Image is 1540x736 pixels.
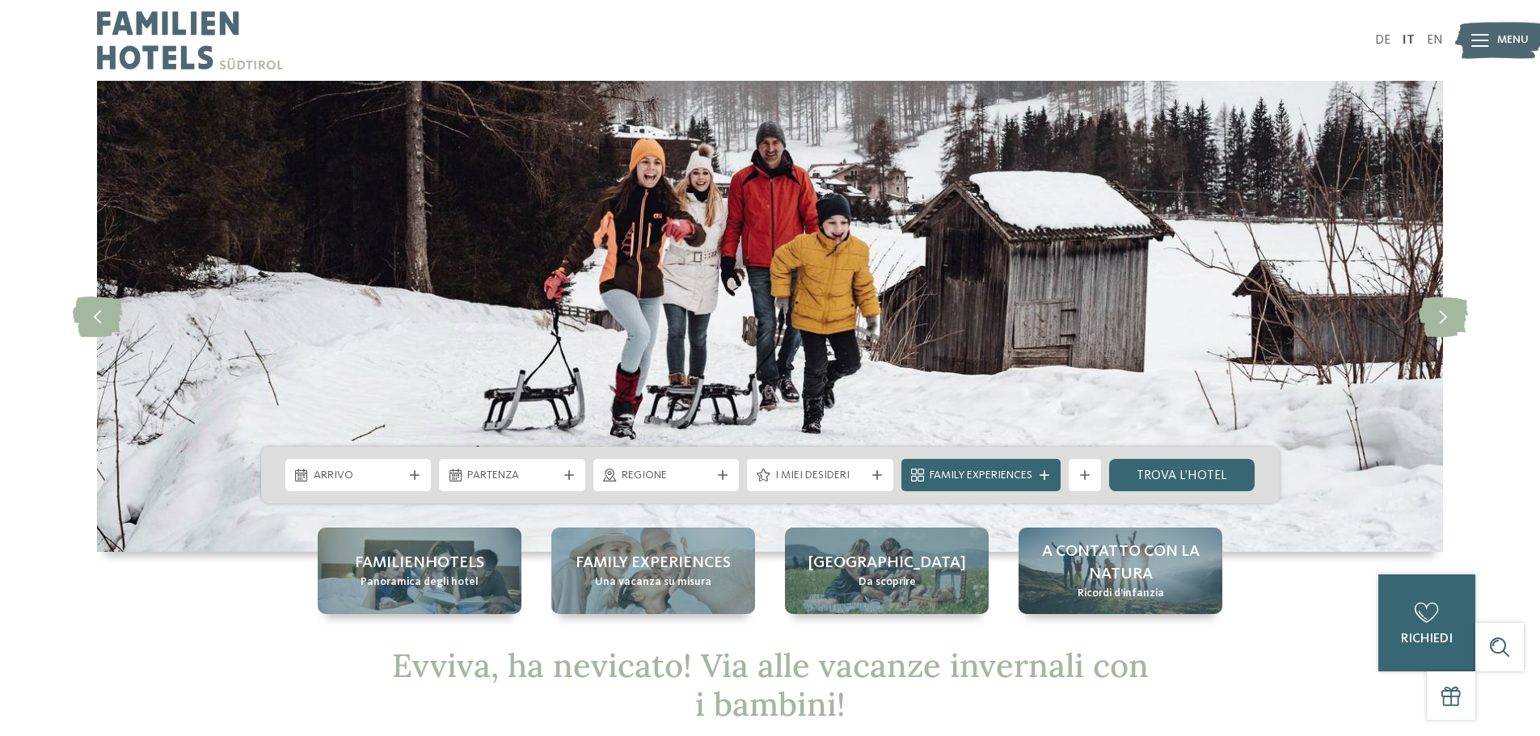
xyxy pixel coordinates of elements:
a: Vacanze invernali con bambini? Solo in Alto Adige! [GEOGRAPHIC_DATA] Da scoprire [785,528,989,614]
span: I miei desideri [775,468,865,484]
span: Una vacanza su misura [595,574,711,591]
a: IT [1403,34,1415,47]
span: richiedi [1401,633,1453,646]
span: Evviva, ha nevicato! Via alle vacanze invernali con i bambini! [392,645,1149,725]
span: Ricordi d’infanzia [1078,586,1164,602]
span: Family Experiences [930,468,1032,484]
span: A contatto con la natura [1035,540,1206,586]
span: Regione [622,468,711,484]
a: trova l’hotel [1109,459,1255,491]
span: Family experiences [576,552,731,574]
a: Vacanze invernali con bambini? Solo in Alto Adige! A contatto con la natura Ricordi d’infanzia [1019,528,1222,614]
span: Menu [1497,32,1529,48]
span: Partenza [467,468,557,484]
span: Arrivo [314,468,403,484]
span: Panoramica degli hotel [361,574,479,591]
a: Vacanze invernali con bambini? Solo in Alto Adige! Family experiences Una vacanza su misura [551,528,755,614]
span: [GEOGRAPHIC_DATA] [808,552,966,574]
img: Vacanze invernali con bambini? Solo in Alto Adige! [97,81,1443,552]
a: DE [1375,34,1390,47]
a: EN [1427,34,1443,47]
span: Da scoprire [859,574,916,591]
a: Vacanze invernali con bambini? Solo in Alto Adige! Familienhotels Panoramica degli hotel [318,528,521,614]
a: richiedi [1378,574,1475,671]
span: Familienhotels [355,552,484,574]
